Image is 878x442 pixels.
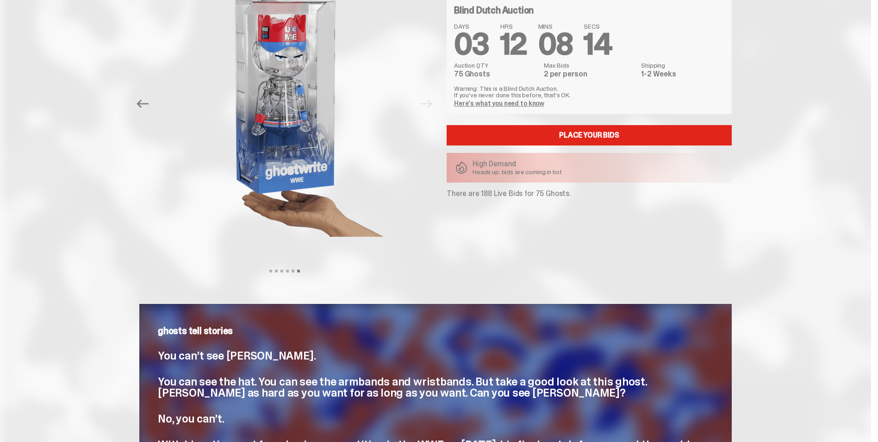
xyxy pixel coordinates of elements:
p: Heads up: bids are coming in hot [473,169,562,175]
button: View slide 2 [275,270,278,272]
p: There are 188 Live Bids for 75 Ghosts. [447,190,732,197]
span: HRS [500,23,527,30]
dd: 1-2 Weeks [641,70,724,78]
h4: Blind Dutch Auction [454,6,534,15]
dt: Auction QTY [454,62,538,69]
span: 08 [538,25,573,63]
a: Place your Bids [447,125,732,145]
a: Here's what you need to know [454,99,544,107]
span: SECS [584,23,612,30]
dt: Shipping [641,62,724,69]
span: 12 [500,25,527,63]
button: View slide 3 [280,270,283,272]
dd: 75 Ghosts [454,70,538,78]
span: DAYS [454,23,489,30]
span: You can see the hat. You can see the armbands and wristbands. But take a good look at this ghost.... [158,374,647,400]
span: No, you can’t. [158,411,224,426]
button: View slide 4 [286,270,289,272]
button: View slide 5 [292,270,294,272]
span: 14 [584,25,612,63]
button: View slide 6 [297,270,300,272]
span: 03 [454,25,489,63]
dd: 2 per person [544,70,635,78]
p: High Demand [473,160,562,168]
span: You can’t see [PERSON_NAME]. [158,348,316,363]
span: MINS [538,23,573,30]
p: ghosts tell stories [158,326,713,335]
button: Previous [132,94,153,114]
button: View slide 1 [269,270,272,272]
p: Warning: This is a Blind Dutch Auction. If you’ve never done this before, that’s OK. [454,85,724,98]
dt: Max Bids [544,62,635,69]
